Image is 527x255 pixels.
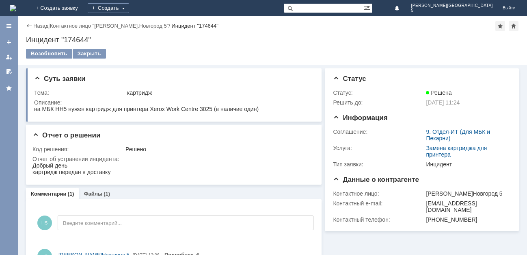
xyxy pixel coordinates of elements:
a: Контактное лицо "[PERSON_NAME].Новгород 5" [50,23,169,29]
a: Мои заявки [2,50,15,63]
a: Мои согласования [2,65,15,78]
span: 5 [411,8,493,13]
span: Информация [333,114,387,122]
div: Сделать домашней страницей [509,21,518,31]
div: Описание: [34,99,312,106]
div: Соглашение: [333,129,424,135]
a: Перейти на домашнюю страницу [10,5,16,11]
span: Суть заявки [34,75,85,83]
span: Н5 [37,216,52,230]
div: Код решения: [32,146,124,153]
div: [EMAIL_ADDRESS][DOMAIN_NAME] [426,200,507,213]
div: картридж [127,89,311,96]
a: Замена картриджа для принтера [426,145,487,158]
span: Отчет о решении [32,131,100,139]
div: Статус: [333,89,424,96]
a: Назад [33,23,48,29]
div: Инцидент "174644" [172,23,218,29]
span: Данные о контрагенте [333,176,419,183]
div: Услуга: [333,145,424,151]
span: Решена [426,89,451,96]
div: Контактный телефон: [333,216,424,223]
div: Создать [88,3,129,13]
div: [PHONE_NUMBER] [426,216,507,223]
a: Комментарии [31,191,67,197]
div: Контактное лицо: [333,190,424,197]
div: (1) [68,191,74,197]
span: Статус [333,75,366,83]
div: | [48,22,50,28]
span: [PERSON_NAME][GEOGRAPHIC_DATA] [411,3,493,8]
div: Контактный e-mail: [333,200,424,207]
div: Тип заявки: [333,161,424,168]
div: Решить до: [333,99,424,106]
a: Файлы [84,191,102,197]
div: Добавить в избранное [495,21,505,31]
img: logo [10,5,16,11]
div: [PERSON_NAME]Новгород 5 [426,190,507,197]
div: Тема: [34,89,125,96]
div: Отчет об устранении инцидента: [32,156,312,162]
a: 9. Отдел-ИТ (Для МБК и Пекарни) [426,129,490,142]
span: Расширенный поиск [364,4,372,11]
div: / [50,23,172,29]
div: Инцидент [426,161,507,168]
div: Решено [125,146,311,153]
div: Инцидент "174644" [26,36,519,44]
a: Создать заявку [2,36,15,49]
span: [DATE] 11:24 [426,99,460,106]
div: (1) [104,191,110,197]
